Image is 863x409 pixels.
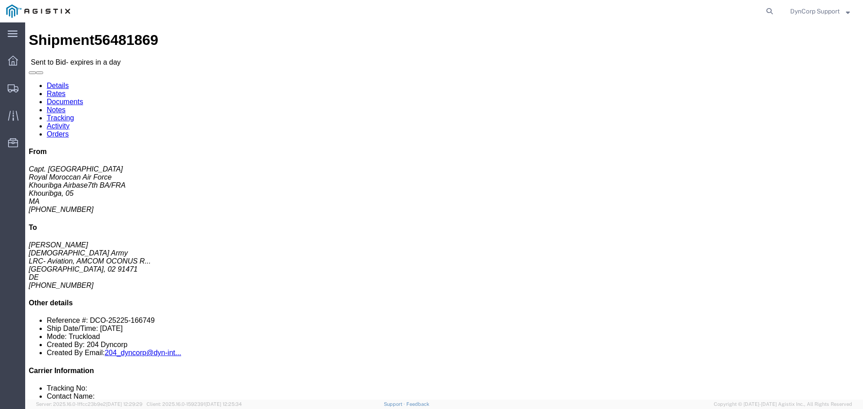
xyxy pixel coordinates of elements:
[6,4,70,18] img: logo
[406,401,429,407] a: Feedback
[790,6,850,17] button: DynCorp Support
[384,401,406,407] a: Support
[147,401,242,407] span: Client: 2025.16.0-1592391
[205,401,242,407] span: [DATE] 12:25:34
[714,400,852,408] span: Copyright © [DATE]-[DATE] Agistix Inc., All Rights Reserved
[25,22,863,400] iframe: FS Legacy Container
[36,401,142,407] span: Server: 2025.16.0-1ffcc23b9e2
[790,6,840,16] span: DynCorp Support
[106,401,142,407] span: [DATE] 12:29:29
